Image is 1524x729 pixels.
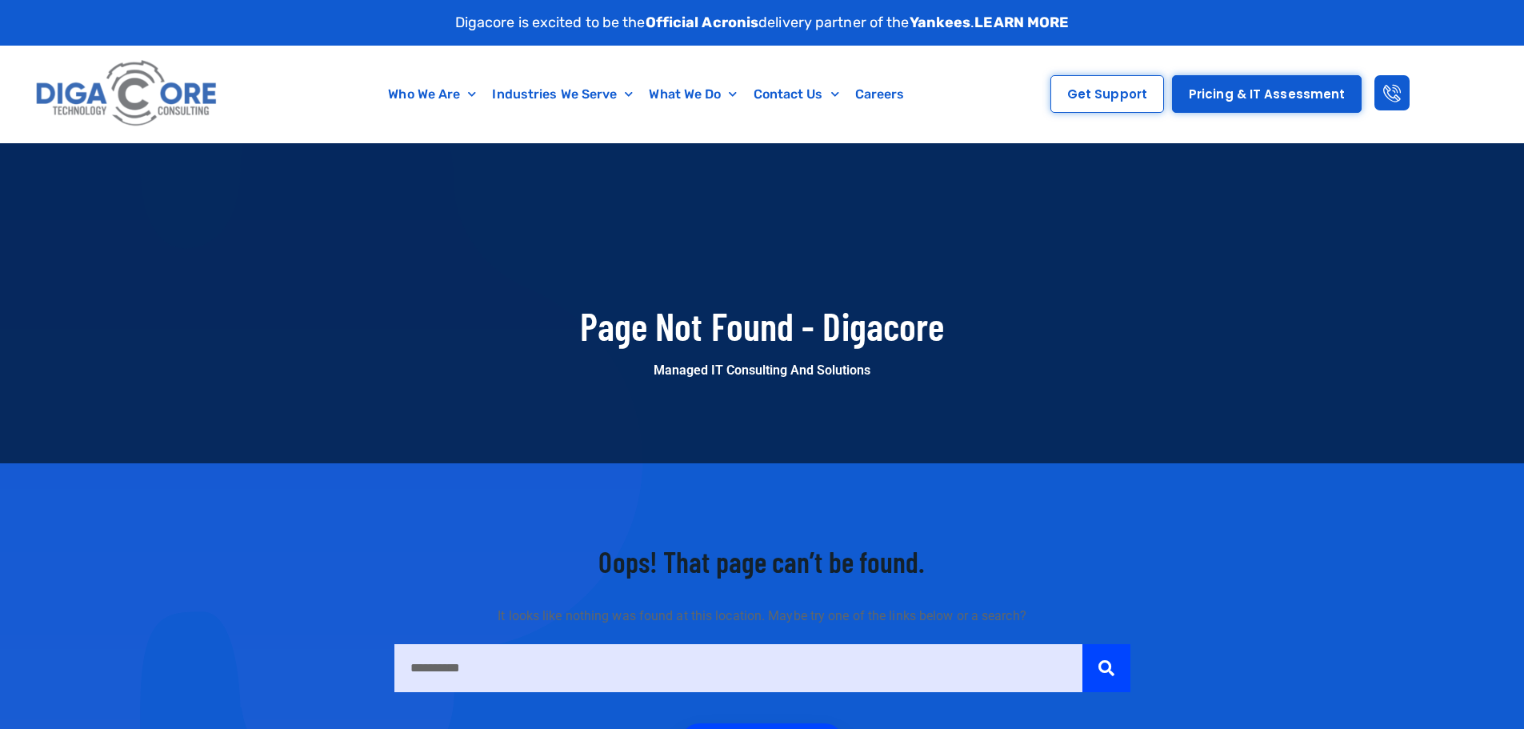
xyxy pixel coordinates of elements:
h3: Oops! That page can’t be found. [394,543,1130,581]
a: Careers [847,76,913,113]
a: What We Do [641,76,745,113]
span: Pricing & IT Assessment [1189,88,1345,100]
strong: Official Acronis [646,14,759,31]
a: Industries We Serve [484,76,641,113]
a: LEARN MORE [974,14,1069,31]
strong: Yankees [910,14,971,31]
img: Digacore logo 1 [31,54,223,134]
span: Get Support [1067,88,1147,100]
p: Managed IT Consulting and Solutions [318,359,1206,383]
a: Contact Us [746,76,847,113]
p: It looks like nothing was found at this location. Maybe try one of the links below or a search? [394,605,1130,628]
a: Who We Are [380,76,484,113]
a: Pricing & IT Assessment [1172,75,1362,113]
p: Digacore is excited to be the delivery partner of the . [455,12,1070,34]
h1: Page Not Found - Digacore [318,305,1206,347]
a: Get Support [1050,75,1164,113]
nav: Menu [300,76,994,113]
